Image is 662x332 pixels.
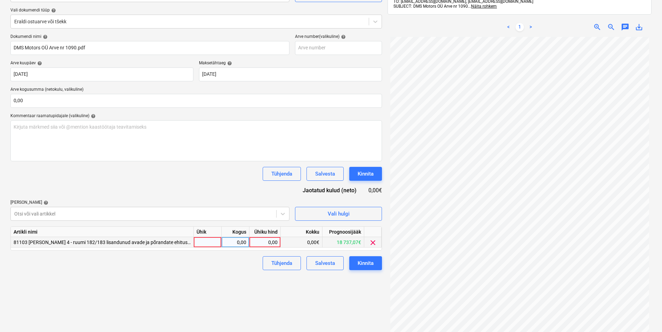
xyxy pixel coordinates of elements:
[358,169,374,178] div: Kinnita
[249,227,281,237] div: Ühiku hind
[271,259,292,268] div: Tühjenda
[89,114,96,119] span: help
[10,60,193,66] div: Arve kuupäev
[368,186,382,194] div: 0,00€
[315,259,335,268] div: Salvesta
[252,237,278,248] div: 0,00
[635,23,643,31] span: save_alt
[10,8,382,13] div: Vali dokumendi tüüp
[527,23,535,31] a: Next page
[627,299,662,332] iframe: Chat Widget
[14,240,216,245] span: 81103 Lisa 4 - ruumi 182/183 lisandunud avade ja põrandate ehitus / taastamine
[295,34,382,40] div: Arve number (valikuline)
[199,60,382,66] div: Maksetähtaeg
[295,41,382,55] input: Arve number
[10,34,289,40] div: Dokumendi nimi
[322,237,364,248] div: 18 737,07€
[194,227,222,237] div: Ühik
[10,41,289,55] input: Dokumendi nimi
[263,167,301,181] button: Tühjenda
[393,4,468,9] span: SUBJECT: DMS Motors OÜ Arve nr 1090
[315,169,335,178] div: Salvesta
[263,256,301,270] button: Tühjenda
[222,227,249,237] div: Kogus
[50,8,56,13] span: help
[593,23,601,31] span: zoom_in
[306,256,344,270] button: Salvesta
[292,186,367,194] div: Jaotatud kulud (neto)
[471,4,497,9] span: Näita rohkem
[10,87,382,94] p: Arve kogusumma (netokulu, valikuline)
[516,23,524,31] a: Page 1 is your current page
[41,34,48,39] span: help
[328,209,350,218] div: Vali hulgi
[10,113,382,119] div: Kommentaar raamatupidajale (valikuline)
[306,167,344,181] button: Salvesta
[369,238,377,247] span: clear
[11,227,194,237] div: Artikli nimi
[36,61,42,66] span: help
[295,207,382,221] button: Vali hulgi
[349,256,382,270] button: Kinnita
[271,169,292,178] div: Tühjenda
[340,34,346,39] span: help
[224,237,246,248] div: 0,00
[468,4,497,9] span: ...
[349,167,382,181] button: Kinnita
[607,23,615,31] span: zoom_out
[10,200,289,205] div: [PERSON_NAME]
[10,67,193,81] input: Arve kuupäeva pole määratud.
[322,227,364,237] div: Prognoosijääk
[10,94,382,108] input: Arve kogusumma (netokulu, valikuline)
[226,61,232,66] span: help
[42,200,48,205] span: help
[358,259,374,268] div: Kinnita
[281,227,322,237] div: Kokku
[199,67,382,81] input: Tähtaega pole määratud
[281,237,322,248] div: 0,00€
[621,23,629,31] span: chat
[504,23,513,31] a: Previous page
